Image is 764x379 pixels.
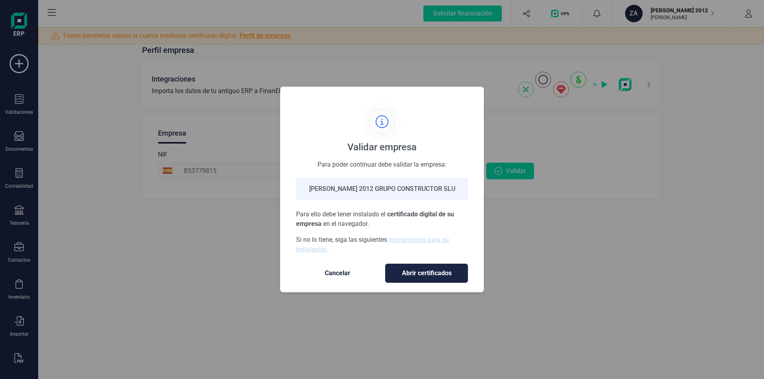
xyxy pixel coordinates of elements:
div: [PERSON_NAME] 2012 GRUPO CONSTRUCTOR SLU [296,178,468,200]
button: Cancelar [296,264,379,283]
span: Abrir certificados [394,268,460,278]
span: Cancelar [304,268,371,278]
button: Abrir certificados [385,264,468,283]
div: Para poder continuar debe validar la empresa: [296,160,468,168]
p: Para ello debe tener instalado el en el navegador. [296,210,468,229]
p: Si no lo tiene, siga las siguientes [296,235,468,254]
div: Validar empresa [347,141,417,154]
